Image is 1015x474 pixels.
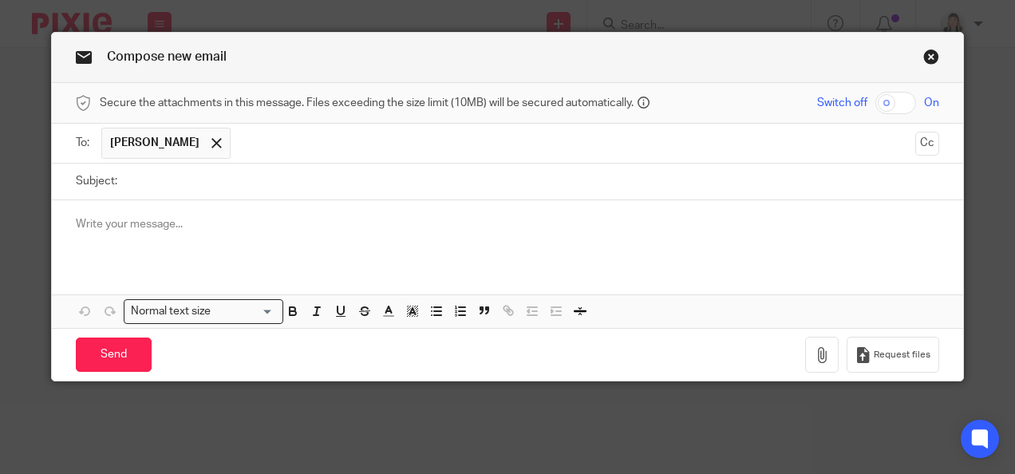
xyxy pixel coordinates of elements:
span: [PERSON_NAME] [110,135,199,151]
input: Search for option [216,303,274,320]
button: Request files [847,337,939,373]
a: Close this dialog window [923,49,939,70]
div: Search for option [124,299,283,324]
span: On [924,95,939,111]
span: Compose new email [107,50,227,63]
label: To: [76,135,93,151]
span: Request files [874,349,930,361]
span: Switch off [817,95,867,111]
span: Secure the attachments in this message. Files exceeding the size limit (10MB) will be secured aut... [100,95,634,111]
span: Normal text size [128,303,215,320]
label: Subject: [76,173,117,189]
input: Send [76,338,152,372]
button: Cc [915,132,939,156]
